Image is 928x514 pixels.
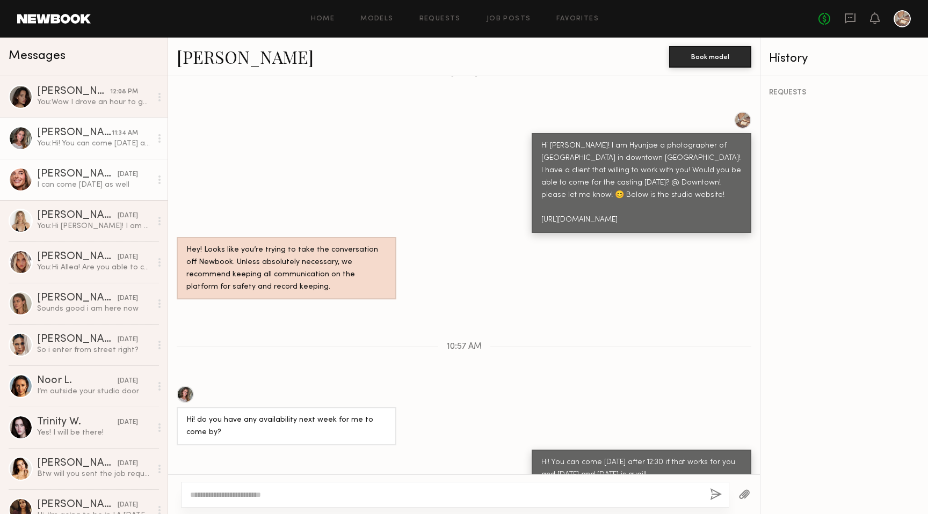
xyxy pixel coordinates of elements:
div: 11:34 AM [112,128,138,138]
div: [DATE] [118,211,138,221]
a: [PERSON_NAME] [177,45,314,68]
div: [DATE] [118,170,138,180]
a: Favorites [556,16,599,23]
div: [PERSON_NAME] [37,334,118,345]
div: Btw will you sent the job request for [DATE] when you have a chance ? Thanks! [37,469,151,479]
div: [PERSON_NAME] [37,500,118,510]
div: 12:08 PM [110,87,138,97]
div: REQUESTS [769,89,919,97]
div: You: Wow I drove an hour to get here. You could’ve told me a bit earlier. I’ll check the casting ... [37,97,151,107]
a: Job Posts [487,16,531,23]
div: [PERSON_NAME] [37,128,112,138]
div: [DATE] [118,376,138,386]
span: 10:57 AM [447,342,482,351]
div: Hi! do you have any availability next week for me to come by? [186,414,387,439]
div: Yes! I will be there! [37,428,151,438]
div: [DATE] [118,335,138,345]
a: Book model [669,52,751,61]
span: Messages [9,50,66,62]
div: Sounds good i am here now [37,304,151,314]
a: Home [311,16,335,23]
div: [PERSON_NAME] [37,210,118,221]
div: [DATE] [118,293,138,304]
div: [DATE] [118,500,138,510]
div: [DATE] [118,417,138,428]
a: Requests [419,16,461,23]
div: You: Hi Allea! Are you able to come for the casting on [DATE]? At downtown [GEOGRAPHIC_DATA]! [37,262,151,273]
div: [DATE] [118,252,138,262]
div: You: Hi! You can come [DATE] after 12:30 if that works for you and [DATE] and [DATE] is avail! [37,138,151,149]
div: [DATE] [118,459,138,469]
div: [PERSON_NAME] [37,252,118,262]
div: [PERSON_NAME] [37,293,118,304]
div: [PERSON_NAME] [37,169,118,180]
div: History [769,53,919,65]
div: [PERSON_NAME] [37,458,118,469]
div: Noor L. [37,376,118,386]
div: You: Hi [PERSON_NAME]! I am Hyunjae a photographer of [GEOGRAPHIC_DATA] in downtown [GEOGRAPHIC_D... [37,221,151,231]
div: Hey! Looks like you’re trying to take the conversation off Newbook. Unless absolutely necessary, ... [186,244,387,293]
button: Book model [669,46,751,68]
div: Trinity W. [37,417,118,428]
a: Models [360,16,393,23]
div: Hi! You can come [DATE] after 12:30 if that works for you and [DATE] and [DATE] is avail! [541,457,742,481]
div: I’m outside your studio door [37,386,151,396]
div: So i enter from street right? [37,345,151,355]
div: [PERSON_NAME] [37,86,110,97]
div: Hi [PERSON_NAME]! I am Hyunjae a photographer of [GEOGRAPHIC_DATA] in downtown [GEOGRAPHIC_DATA]!... [541,140,742,226]
div: I can come [DATE] as well [37,180,151,190]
